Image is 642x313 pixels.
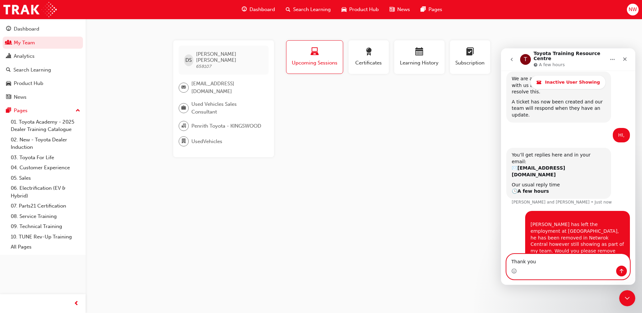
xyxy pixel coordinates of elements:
a: news-iconNews [384,3,415,16]
span: up-icon [76,106,80,115]
a: My Team [3,37,83,49]
a: News [3,91,83,103]
a: 04. Customer Experience [8,163,83,173]
span: NW [629,6,637,13]
span: Used Vehicles Sales Consultant [191,100,263,116]
span: Subscription [455,59,485,67]
a: 10. TUNE Rev-Up Training [8,232,83,242]
button: Learning History [394,40,445,74]
span: car-icon [6,81,11,87]
span: organisation-icon [181,122,186,130]
span: guage-icon [6,26,11,32]
span: learningplan-icon [466,48,474,57]
span: [PERSON_NAME] [PERSON_NAME] [196,51,263,63]
span: 658107 [196,63,212,69]
span: search-icon [6,67,11,73]
div: Analytics [14,52,35,60]
span: department-icon [181,137,186,146]
span: people-icon [6,40,11,46]
button: Certificates [349,40,389,74]
span: Upcoming Sessions [291,59,338,67]
a: All Pages [8,242,83,252]
a: Search Learning [3,64,83,76]
span: DS [185,56,192,64]
span: laptop-icon [311,48,319,57]
a: 07. Parts21 Certification [8,201,83,211]
div: Search Learning [13,66,51,74]
img: Trak [3,2,57,17]
a: 01. Toyota Academy - 2025 Dealer Training Catalogue [8,117,83,135]
a: 06. Electrification (EV & Hybrid) [8,183,83,201]
span: calendar-icon [415,48,423,57]
span: Penrith Toyota - KINGSWOOD [191,122,261,130]
iframe: Intercom live chat [501,48,635,285]
a: 05. Sales [8,173,83,183]
button: Pages [3,104,83,117]
div: Pages [14,107,28,115]
a: car-iconProduct Hub [336,3,384,16]
span: Pages [428,6,442,13]
a: pages-iconPages [415,3,448,16]
button: NW [627,4,639,15]
button: DashboardMy TeamAnalyticsSearch LearningProduct HubNews [3,21,83,104]
a: Product Hub [3,77,83,90]
span: pages-icon [421,5,426,14]
span: guage-icon [242,5,247,14]
span: briefcase-icon [181,104,186,113]
span: Search Learning [293,6,331,13]
div: Dashboard [14,25,39,33]
a: Dashboard [3,23,83,35]
a: 09. Technical Training [8,221,83,232]
a: guage-iconDashboard [236,3,280,16]
a: Analytics [3,50,83,62]
a: 08. Service Training [8,211,83,222]
span: car-icon [341,5,347,14]
a: 03. Toyota For Life [8,152,83,163]
a: 02. New - Toyota Dealer Induction [8,135,83,152]
span: UsedVehicles [191,138,222,145]
span: Learning History [399,59,440,67]
div: News [14,93,27,101]
span: Dashboard [249,6,275,13]
span: Certificates [354,59,384,67]
iframe: Intercom live chat [619,290,635,306]
button: Subscription [450,40,490,74]
span: Product Hub [349,6,379,13]
span: search-icon [286,5,290,14]
span: pages-icon [6,108,11,114]
span: [EMAIL_ADDRESS][DOMAIN_NAME] [191,80,263,95]
div: Product Hub [14,80,43,87]
a: search-iconSearch Learning [280,3,336,16]
button: Upcoming Sessions [286,40,343,74]
span: chart-icon [6,53,11,59]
